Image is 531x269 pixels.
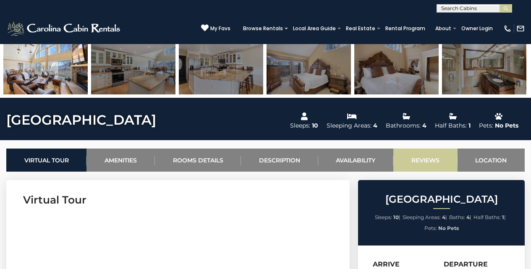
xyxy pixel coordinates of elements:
[3,42,88,94] img: 163279005
[449,214,465,220] span: Baths:
[342,23,379,34] a: Real Estate
[373,260,400,268] label: Arrive
[444,260,488,268] label: Departure
[91,42,175,94] img: 163279006
[449,212,471,223] li: |
[239,23,287,34] a: Browse Rentals
[473,214,501,220] span: Half Baths:
[442,214,445,220] strong: 4
[502,214,504,220] strong: 1
[6,20,123,37] img: White-1-2.png
[393,149,457,172] a: Reviews
[201,24,230,33] a: My Favs
[354,42,439,94] img: 163279009
[424,225,437,231] span: Pets:
[375,212,400,223] li: |
[210,25,230,32] span: My Favs
[466,214,470,220] strong: 4
[516,24,525,33] img: mail-regular-white.png
[360,194,523,205] h2: [GEOGRAPHIC_DATA]
[438,225,459,231] strong: No Pets
[375,214,392,220] span: Sleeps:
[457,23,497,34] a: Owner Login
[241,149,318,172] a: Description
[473,212,506,223] li: |
[23,193,333,207] h3: Virtual Tour
[442,42,526,94] img: 163279010
[318,149,393,172] a: Availability
[267,42,351,94] img: 163279008
[503,24,512,33] img: phone-regular-white.png
[179,42,263,94] img: 163279007
[431,23,455,34] a: About
[155,149,241,172] a: Rooms Details
[86,149,154,172] a: Amenities
[458,149,525,172] a: Location
[6,149,86,172] a: Virtual Tour
[403,214,441,220] span: Sleeping Areas:
[393,214,399,220] strong: 10
[381,23,429,34] a: Rental Program
[289,23,340,34] a: Local Area Guide
[403,212,447,223] li: |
